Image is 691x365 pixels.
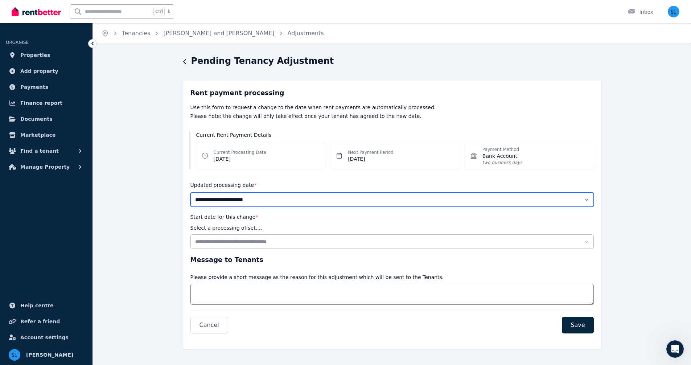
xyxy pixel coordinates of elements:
button: Gif picker [23,238,29,243]
h1: Pending Tenancy Adjustment [191,55,334,67]
a: Documents [6,112,87,126]
dd: [DATE] [214,155,266,163]
a: Account settings [6,330,87,345]
div: Yes! As a landlord, you can monitor your tenant's progress through our onboarding dashboard, whic... [6,89,139,219]
div: This dashboard shows you exactly where your tenant is in the setup process - whether they've sign... [12,126,133,190]
div: Close [127,3,140,16]
span: Ctrl [153,7,165,16]
h1: The RentBetter Team [35,4,96,9]
span: k [168,9,170,15]
button: go back [5,3,18,17]
button: Find a tenant [6,144,87,158]
div: is there somewhere that a landlord can see the tenant side of the platform [32,65,133,79]
label: Updated processing date [190,182,257,188]
span: Cancel [200,321,219,329]
a: Add property [6,64,87,78]
span: two business days [482,160,522,165]
span: Payments [20,83,48,91]
textarea: Message… [6,222,139,235]
div: The RentBetter Team says… [6,220,139,252]
button: Manage Property [6,160,87,174]
span: Add property [20,67,58,75]
a: Source reference 9596209: [34,28,40,34]
a: Finance report [6,96,87,110]
button: Upload attachment [34,238,40,243]
p: Use this form to request a change to the date when rent payments are automatically processed. [190,104,594,111]
label: Start date for this change [190,214,258,220]
dt: Payment Method [482,147,522,152]
nav: Breadcrumb [93,23,333,44]
span: Find a tenant [20,147,59,155]
p: Select a processing offset.... [190,224,262,231]
a: Help centre [6,298,87,313]
a: Payments [6,80,87,94]
a: Properties [6,48,87,62]
h3: Current Rent Payment Details [196,131,595,139]
div: This gives you visibility into the tenant experience without needing separate access to their act... [12,193,133,215]
div: Inbox [628,8,653,16]
p: The team can also help [35,9,90,16]
p: Please note: the change will only take effect once your tenant has agreed to the new date. [190,112,594,120]
span: ORGANISE [6,40,29,45]
span: Help centre [20,301,54,310]
div: Steve says… [6,61,139,89]
button: Emoji picker [11,238,17,243]
span: Marketplace [20,131,55,139]
div: If you don't currently have a tenant account but need one set up, your landlord can invite you to... [12,5,133,34]
div: The RentBetter Team says… [6,39,139,61]
span: [PERSON_NAME] [26,350,73,359]
span: Save [571,321,585,329]
span: Manage Property [20,163,70,171]
button: Save [562,317,593,333]
div: Did that answer your question? [6,39,97,55]
span: Properties [20,51,50,60]
img: Steve Langton [668,6,679,17]
div: Did that answer your question? [12,43,91,50]
button: Cancel [190,317,228,333]
div: Yes! As a landlord, you can monitor your tenant's progress through our onboarding dashboard, whic... [12,94,133,122]
a: Source reference 5610162: [86,116,91,122]
span: Bank Account [482,152,522,160]
span: Refer a friend [20,317,60,326]
img: Profile image for The RentBetter Team [21,4,32,16]
a: Tenancies [122,30,150,37]
div: Is that what you were looking for? [6,220,104,236]
p: Please provide a short message as the reason for this adjustment which will be sent to the Tenants. [190,274,444,281]
div: is there somewhere that a landlord can see the tenant side of the platform [26,61,139,83]
button: Home [114,3,127,17]
h3: Message to Tenants [190,255,594,265]
span: Finance report [20,99,62,107]
a: Marketplace [6,128,87,142]
dt: Current Processing Date [214,149,266,155]
span: Account settings [20,333,69,342]
img: RentBetter [12,6,61,17]
a: [PERSON_NAME] and [PERSON_NAME] [163,30,274,37]
a: Adjustments [288,30,324,37]
iframe: Intercom live chat [666,340,684,358]
img: Steve Langton [9,349,20,361]
span: Documents [20,115,53,123]
a: Refer a friend [6,314,87,329]
dd: [DATE] [348,155,394,163]
dt: Next Payment Period [348,149,394,155]
div: The RentBetter Team says… [6,89,139,220]
button: Send a message… [124,235,136,246]
h3: Rent payment processing [190,88,594,98]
